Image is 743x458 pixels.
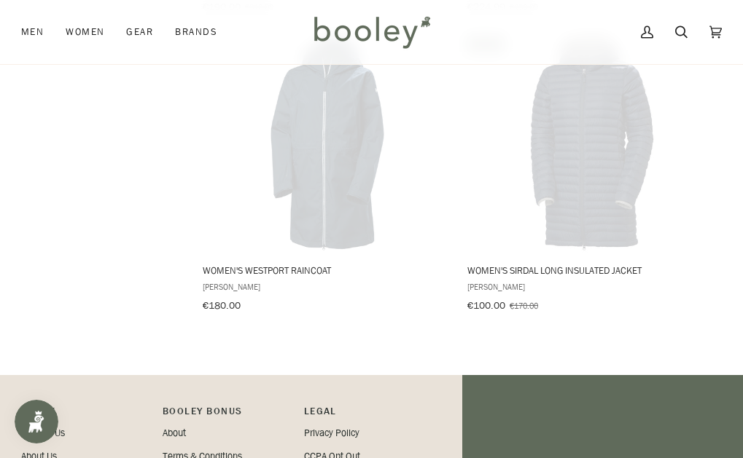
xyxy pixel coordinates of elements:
[304,426,359,440] a: Privacy Policy
[21,404,151,426] p: Pipeline_Footer Main
[304,404,434,426] p: Pipeline_Footer Sub
[175,25,217,39] span: Brands
[21,426,65,440] a: Contact Us
[21,25,44,39] span: Men
[467,264,717,277] span: Women's Sirdal Long Insulated Jacket
[126,25,153,39] span: Gear
[308,11,435,53] img: Booley
[467,280,717,293] span: [PERSON_NAME]
[467,299,505,312] span: €100.00
[510,299,538,312] span: €170.00
[203,264,453,277] span: Women's Westport Raincoat
[163,404,292,426] p: Booley Bonus
[203,299,241,312] span: €180.00
[66,25,104,39] span: Women
[163,426,186,440] a: About
[203,280,453,293] span: [PERSON_NAME]
[15,400,58,443] iframe: Button to open loyalty program pop-up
